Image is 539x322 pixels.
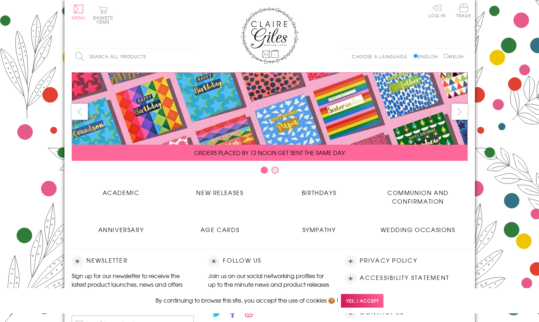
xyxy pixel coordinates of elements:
input: Search [190,49,198,65]
a: Log In [428,4,446,18]
button: next [452,104,468,120]
button: prev [72,104,88,120]
span: Academic [103,188,140,197]
span: Anniversary [98,225,144,234]
a: New Releases [171,183,270,197]
span: Trade [456,4,471,18]
a: Sympathy [270,220,369,234]
button: Menu [72,5,86,20]
span: Sympathy [302,225,336,234]
button: Basket0 items [93,6,113,24]
span: Wedding Occasions [381,225,455,234]
span: Communion and Confirmation [387,188,449,205]
h2: Newsletter [72,256,194,267]
a: Birthdays [270,183,369,197]
span: Birthdays [302,188,336,197]
a: Privacy Policy [360,256,417,266]
span: Yes, I accept [341,294,383,308]
a: Accessibility Statement [360,273,449,283]
span: ORDERS PLACED BY 12 NOON GET SENT THE SAME DAY [194,148,345,157]
a: Academic [72,183,171,197]
p: Join us on our social networking profiles for up to the minute news and product releases the mome... [208,271,331,297]
a: Communion and Confirmation [369,183,468,205]
div: Carousel Pagination [72,166,468,177]
h2: Follow Us [208,256,331,267]
span: Age Cards [201,225,239,234]
input: English [413,54,418,58]
a: Wedding Occasions [369,220,468,234]
a: Contact Us [360,308,404,317]
p: Choose a language: [352,53,412,60]
button: Carousel Page 2 [271,167,279,174]
img: Claire Giles Greetings Cards [241,7,298,64]
input: Welsh [444,54,448,58]
a: Age Cards [171,220,270,234]
span: New Releases [196,188,243,197]
input: Search all products [72,49,198,65]
span: 0 items [96,14,113,25]
a: Trade [456,4,471,19]
span: Menu [72,14,86,21]
a: Anniversary [72,220,171,234]
label: English [413,53,442,60]
button: Carousel Page 1 (Current Slide) [261,167,268,174]
p: Sign up for our newsletter to receive the latest product launches, news and offers directly to yo... [72,271,194,297]
label: Welsh [444,53,464,60]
